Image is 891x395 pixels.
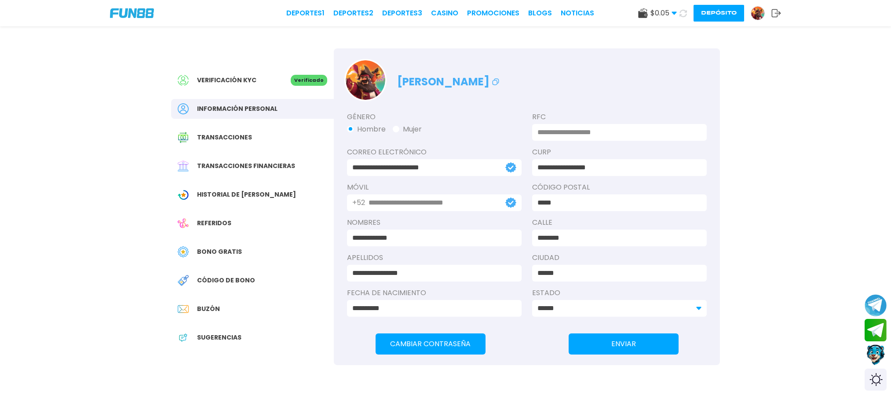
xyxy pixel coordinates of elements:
[865,319,887,342] button: Join telegram
[376,333,486,355] button: Cambiar Contraseña
[178,275,189,286] img: Redeem Bonus
[347,252,522,263] label: APELLIDOS
[561,8,594,18] a: NOTICIAS
[197,104,278,113] span: Información personal
[347,147,522,157] label: Correo electrónico
[431,8,458,18] a: CASINO
[352,197,365,208] p: +52
[178,332,189,343] img: App Feedback
[528,8,552,18] a: BLOGS
[650,8,677,18] span: $ 0.05
[532,217,707,228] label: Calle
[467,8,519,18] a: Promociones
[751,7,764,20] img: Avatar
[532,182,707,193] label: Código Postal
[865,344,887,366] button: Contact customer service
[178,161,189,172] img: Financial Transaction
[178,103,189,114] img: Personal
[532,112,707,122] label: RFC
[197,190,296,199] span: Historial de [PERSON_NAME]
[197,333,241,342] span: Sugerencias
[346,60,385,100] img: Avatar
[347,288,522,298] label: Fecha de Nacimiento
[171,128,334,147] a: Transaction HistoryTransacciones
[178,218,189,229] img: Referral
[178,246,189,257] img: Free Bonus
[171,70,334,90] a: Verificación KYCVerificado
[178,132,189,143] img: Transaction History
[178,189,189,200] img: Wagering Transaction
[333,8,373,18] a: Deportes2
[197,76,256,85] span: Verificación KYC
[347,182,522,193] label: Móvil
[532,252,707,263] label: Ciudad
[171,328,334,347] a: App FeedbackSugerencias
[347,217,522,228] label: NOMBRES
[197,276,255,285] span: Código de bono
[532,288,707,298] label: Estado
[197,247,242,256] span: Bono Gratis
[171,299,334,319] a: InboxBuzón
[347,112,522,122] label: Género
[286,8,325,18] a: Deportes1
[393,124,422,135] button: Mujer
[171,242,334,262] a: Free BonusBono Gratis
[532,147,707,157] label: CURP
[865,294,887,317] button: Join telegram channel
[865,369,887,391] div: Switch theme
[171,213,334,233] a: ReferralReferidos
[569,333,679,355] button: ENVIAR
[751,6,771,20] a: Avatar
[171,156,334,176] a: Financial TransactionTransacciones financieras
[171,99,334,119] a: PersonalInformación personal
[197,304,220,314] span: Buzón
[382,8,422,18] a: Deportes3
[197,133,252,142] span: Transacciones
[178,304,189,315] img: Inbox
[197,161,295,171] span: Transacciones financieras
[110,8,154,18] img: Company Logo
[397,69,501,90] p: [PERSON_NAME]
[171,271,334,290] a: Redeem BonusCódigo de bono
[347,124,386,135] button: Hombre
[197,219,231,228] span: Referidos
[694,5,744,22] button: Depósito
[291,75,327,86] p: Verificado
[171,185,334,205] a: Wagering TransactionHistorial de [PERSON_NAME]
